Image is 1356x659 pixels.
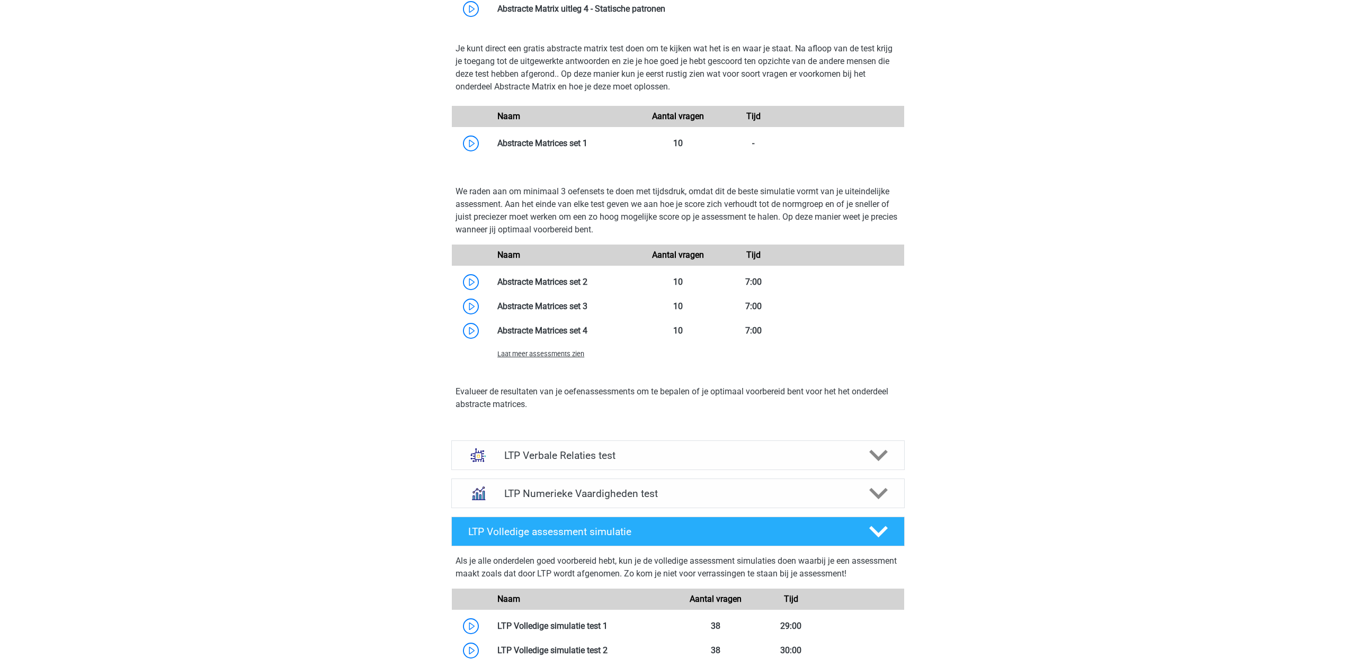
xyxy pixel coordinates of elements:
[640,110,716,123] div: Aantal vragen
[447,479,909,508] a: numeriek redeneren LTP Numerieke Vaardigheden test
[489,300,640,313] div: Abstracte Matrices set 3
[456,385,900,411] p: Evalueer de resultaten van je oefenassessments om te bepalen of je optimaal voorbereid bent voor ...
[456,42,900,93] p: Je kunt direct een gratis abstracte matrix test doen om te kijken wat het is en waar je staat. Na...
[716,249,791,261] div: Tijd
[447,517,909,546] a: LTP Volledige assessment simulatie
[465,480,492,507] img: numeriek redeneren
[489,644,678,657] div: LTP Volledige simulatie test 2
[489,593,678,606] div: Naam
[468,526,852,538] h4: LTP Volledige assessment simulatie
[489,620,678,633] div: LTP Volledige simulatie test 1
[504,449,851,462] h4: LTP Verbale Relaties test
[456,555,900,584] div: Als je alle onderdelen goed voorbereid hebt, kun je de volledige assessment simulaties doen waarb...
[489,276,640,288] div: Abstracte Matrices set 2
[456,185,900,236] p: We raden aan om minimaal 3 oefensets te doen met tijdsdruk, omdat dit de beste simulatie vormt va...
[447,440,909,470] a: analogieen LTP Verbale Relaties test
[489,324,640,337] div: Abstracte Matrices set 4
[465,441,492,469] img: analogieen
[678,593,753,606] div: Aantal vragen
[489,110,640,123] div: Naam
[640,249,716,261] div: Aantal vragen
[489,249,640,261] div: Naam
[497,350,584,358] span: Laat meer assessments zien
[489,137,640,150] div: Abstracte Matrices set 1
[504,488,851,500] h4: LTP Numerieke Vaardigheden test
[753,593,828,606] div: Tijd
[716,110,791,123] div: Tijd
[489,3,904,15] div: Abstracte Matrix uitleg 4 - Statische patronen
